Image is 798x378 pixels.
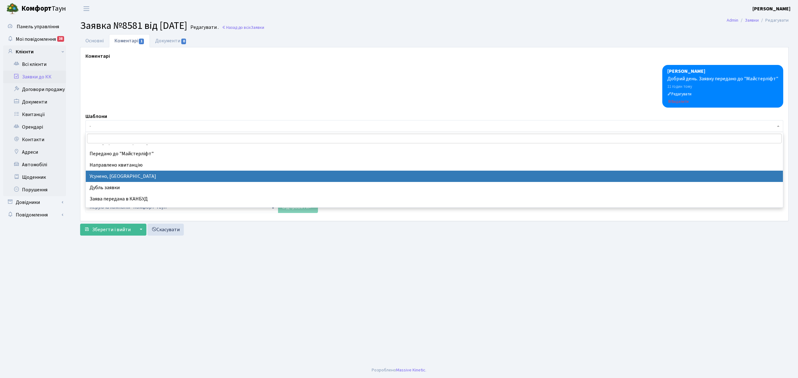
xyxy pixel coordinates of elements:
[92,226,131,233] span: Зберегти і вийти
[3,196,66,209] a: Довідники
[3,184,66,196] a: Порушення
[667,67,778,75] div: [PERSON_NAME]
[3,146,66,158] a: Адреси
[21,3,52,13] b: Комфорт
[667,99,689,104] small: Видалити
[3,83,66,96] a: Договори продажу
[752,5,790,13] a: [PERSON_NAME]
[109,34,150,47] a: Коментарі
[667,98,689,105] a: Видалити
[3,45,66,58] a: Клієнти
[667,90,691,97] a: Редагувати
[372,367,426,374] div: Розроблено .
[147,224,184,236] a: Скасувати
[667,84,692,89] small: 11 годин тому
[189,24,219,30] small: Редагувати .
[3,121,66,133] a: Орендарі
[251,24,264,30] span: Заявки
[3,58,66,71] a: Всі клієнти
[21,3,66,14] span: Таун
[717,14,798,27] nav: breadcrumb
[5,5,692,12] body: Rich Text Area. Press ALT-0 for help.
[57,36,64,42] div: 38
[80,224,135,236] button: Зберегти і вийти
[86,159,783,171] li: Направлено квитанцію
[17,23,59,30] span: Панель управління
[79,3,94,14] button: Переключити навігацію
[85,113,107,120] label: Шаблони
[3,171,66,184] a: Щоденник
[150,34,192,47] a: Документи
[3,33,66,45] a: Мої повідомлення38
[85,120,783,132] span: -
[3,71,66,83] a: Заявки до КК
[3,108,66,121] a: Квитанції
[222,24,264,30] a: Назад до всіхЗаявки
[80,19,187,33] span: Заявка №8581 від [DATE]
[86,182,783,193] li: Дубль заявки
[86,193,783,205] li: Заява передана в КАНБУД
[86,148,783,159] li: Передано до "Майстерліфт"
[759,17,789,24] li: Редагувати
[3,20,66,33] a: Панель управління
[80,34,109,47] a: Основні
[3,158,66,171] a: Автомобілі
[3,96,66,108] a: Документи
[86,171,783,182] li: Усунено, [GEOGRAPHIC_DATA]
[86,205,783,216] li: Таку послугу не надаємо
[3,133,66,146] a: Контакти
[396,367,425,373] a: Massive Kinetic
[745,17,759,24] a: Заявки
[16,36,56,43] span: Мої повідомлення
[181,39,186,44] span: 0
[727,17,738,24] a: Admin
[6,3,19,15] img: logo.png
[667,91,691,97] small: Редагувати
[85,52,110,60] label: Коментарі
[90,123,775,129] span: -
[667,75,778,83] div: Добрий день. Заявку передано до "Майстерліфт"
[3,209,66,221] a: Повідомлення
[752,5,790,12] b: [PERSON_NAME]
[139,39,144,44] span: 1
